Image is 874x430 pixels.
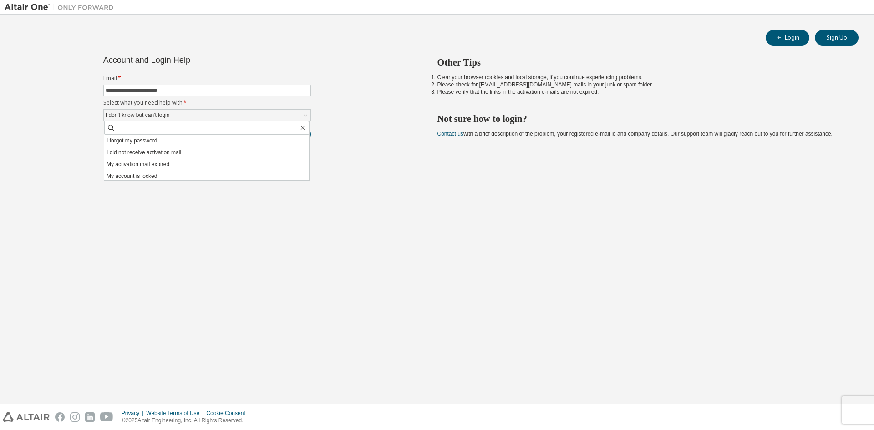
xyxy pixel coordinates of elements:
[815,30,859,46] button: Sign Up
[206,410,250,417] div: Cookie Consent
[766,30,809,46] button: Login
[104,110,310,121] div: I don't know but can't login
[104,110,171,120] div: I don't know but can't login
[85,412,95,422] img: linkedin.svg
[70,412,80,422] img: instagram.svg
[5,3,118,12] img: Altair One
[104,135,309,147] li: I forgot my password
[103,75,311,82] label: Email
[437,56,843,68] h2: Other Tips
[122,417,251,425] p: © 2025 Altair Engineering, Inc. All Rights Reserved.
[55,412,65,422] img: facebook.svg
[437,88,843,96] li: Please verify that the links in the activation e-mails are not expired.
[437,131,463,137] a: Contact us
[437,131,833,137] span: with a brief description of the problem, your registered e-mail id and company details. Our suppo...
[100,412,113,422] img: youtube.svg
[437,113,843,125] h2: Not sure how to login?
[122,410,146,417] div: Privacy
[437,74,843,81] li: Clear your browser cookies and local storage, if you continue experiencing problems.
[103,56,269,64] div: Account and Login Help
[437,81,843,88] li: Please check for [EMAIL_ADDRESS][DOMAIN_NAME] mails in your junk or spam folder.
[146,410,206,417] div: Website Terms of Use
[3,412,50,422] img: altair_logo.svg
[103,99,311,106] label: Select what you need help with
